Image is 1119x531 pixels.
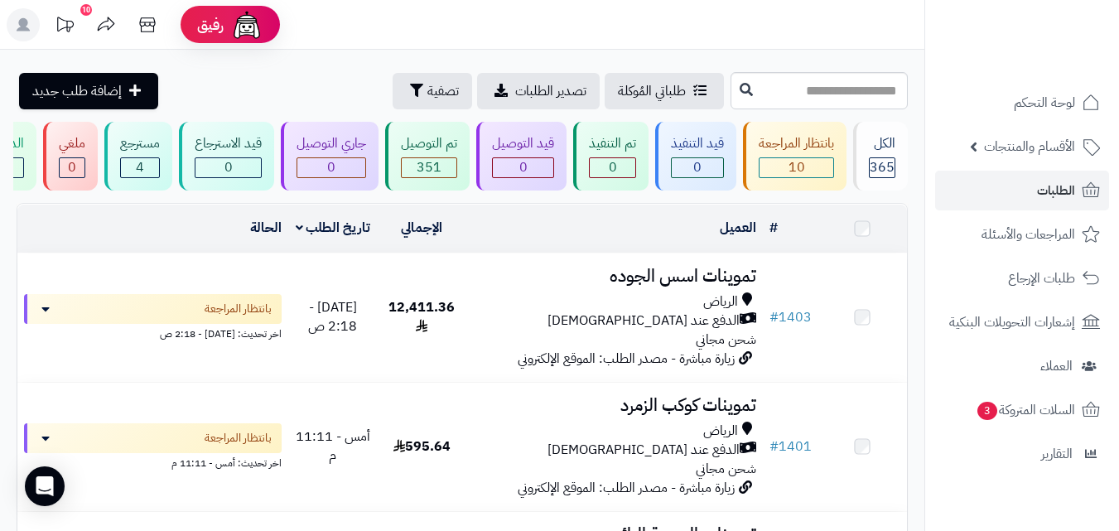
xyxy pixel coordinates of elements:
[977,402,997,420] span: 3
[605,73,724,109] a: طلباتي المُوكلة
[24,453,282,471] div: اخر تحديث: أمس - 11:11 م
[1041,442,1073,466] span: التقارير
[618,81,686,101] span: طلباتي المُوكلة
[401,218,442,238] a: الإجمالي
[870,157,895,177] span: 365
[869,134,895,153] div: الكل
[197,15,224,35] span: رفيق
[720,218,756,238] a: العميل
[327,157,335,177] span: 0
[1008,267,1075,290] span: طلبات الإرجاع
[393,73,472,109] button: تصفية
[518,349,735,369] span: زيارة مباشرة - مصدر الطلب: الموقع الإلكتروني
[652,122,740,191] a: قيد التنفيذ 0
[382,122,473,191] a: تم التوصيل 351
[176,122,277,191] a: قيد الاسترجاع 0
[493,158,553,177] div: 0
[518,478,735,498] span: زيارة مباشرة - مصدر الطلب: الموقع الإلكتروني
[492,134,554,153] div: قيد التوصيل
[589,134,636,153] div: تم التنفيذ
[101,122,176,191] a: مسترجع 4
[121,158,159,177] div: 4
[68,157,76,177] span: 0
[195,158,261,177] div: 0
[120,134,160,153] div: مسترجع
[417,157,441,177] span: 351
[401,134,457,153] div: تم التوصيل
[308,297,357,336] span: [DATE] - 2:18 ص
[25,466,65,506] div: Open Intercom Messenger
[769,437,812,456] a: #1401
[297,158,365,177] div: 0
[388,297,455,336] span: 12,411.36
[427,81,459,101] span: تصفية
[32,81,122,101] span: إضافة طلب جديد
[1014,91,1075,114] span: لوحة التحكم
[769,218,778,238] a: #
[789,157,805,177] span: 10
[277,122,382,191] a: جاري التوصيل 0
[609,157,617,177] span: 0
[59,134,85,153] div: ملغي
[205,301,272,317] span: بانتظار المراجعة
[935,346,1109,386] a: العملاء
[547,441,740,460] span: الدفع عند [DEMOGRAPHIC_DATA]
[590,158,635,177] div: 0
[935,83,1109,123] a: لوحة التحكم
[80,4,92,16] div: 10
[296,427,370,466] span: أمس - 11:11 م
[696,459,756,479] span: شحن مجاني
[230,8,263,41] img: ai-face.png
[297,134,366,153] div: جاري التوصيل
[224,157,233,177] span: 0
[1037,179,1075,202] span: الطلبات
[195,134,262,153] div: قيد الاسترجاع
[935,302,1109,342] a: إشعارات التحويلات البنكية
[519,157,528,177] span: 0
[982,223,1075,246] span: المراجعات والأسئلة
[703,422,738,441] span: الرياض
[250,218,282,238] a: الحالة
[44,8,85,46] a: تحديثات المنصة
[473,267,756,286] h3: تموينات اسس الجوده
[759,134,834,153] div: بانتظار المراجعة
[693,157,702,177] span: 0
[473,122,570,191] a: قيد التوصيل 0
[205,430,272,447] span: بانتظار المراجعة
[703,292,738,311] span: الرياض
[570,122,652,191] a: تم التنفيذ 0
[24,324,282,341] div: اخر تحديث: [DATE] - 2:18 ص
[1006,46,1103,81] img: logo-2.png
[672,158,723,177] div: 0
[19,73,158,109] a: إضافة طلب جديد
[1040,355,1073,378] span: العملاء
[769,307,779,327] span: #
[515,81,586,101] span: تصدير الطلبات
[473,396,756,415] h3: تموينات كوكب الزمرد
[40,122,101,191] a: ملغي 0
[477,73,600,109] a: تصدير الطلبات
[393,437,451,456] span: 595.64
[769,307,812,327] a: #1403
[296,218,371,238] a: تاريخ الطلب
[402,158,456,177] div: 351
[60,158,84,177] div: 0
[671,134,724,153] div: قيد التنفيذ
[760,158,833,177] div: 10
[850,122,911,191] a: الكل365
[769,437,779,456] span: #
[740,122,850,191] a: بانتظار المراجعة 10
[935,215,1109,254] a: المراجعات والأسئلة
[935,434,1109,474] a: التقارير
[935,171,1109,210] a: الطلبات
[935,258,1109,298] a: طلبات الإرجاع
[547,311,740,331] span: الدفع عند [DEMOGRAPHIC_DATA]
[935,390,1109,430] a: السلات المتروكة3
[949,311,1075,334] span: إشعارات التحويلات البنكية
[984,135,1075,158] span: الأقسام والمنتجات
[136,157,144,177] span: 4
[696,330,756,350] span: شحن مجاني
[976,398,1075,422] span: السلات المتروكة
